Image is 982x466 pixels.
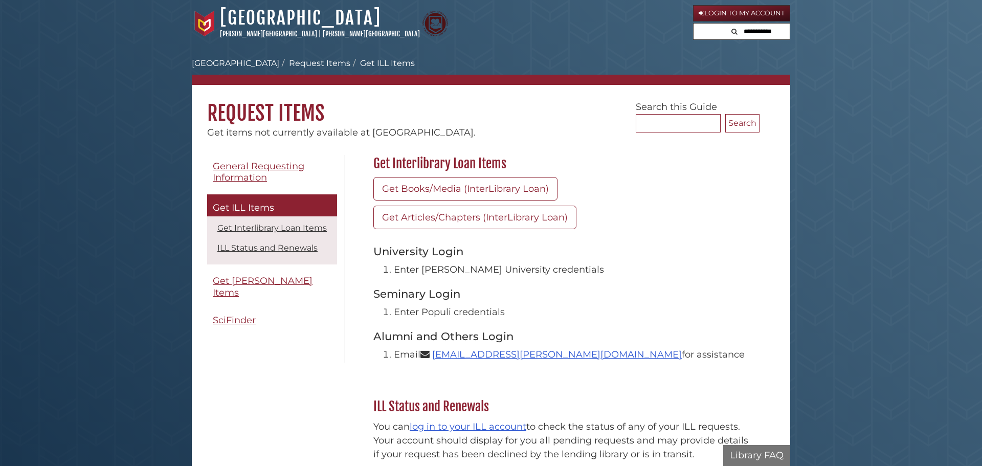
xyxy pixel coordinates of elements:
[723,445,790,466] button: Library FAQ
[192,58,279,68] a: [GEOGRAPHIC_DATA]
[207,127,476,138] span: Get items not currently available at [GEOGRAPHIC_DATA].
[368,156,760,172] h2: Get Interlibrary Loan Items
[207,309,337,332] a: SciFinder
[213,275,313,298] span: Get [PERSON_NAME] Items
[725,114,760,132] button: Search
[350,57,415,70] li: Get ILL Items
[373,287,754,300] h3: Seminary Login
[207,194,337,217] a: Get ILL Items
[731,28,738,35] i: Search
[422,11,448,36] img: Calvin Theological Seminary
[728,24,741,37] button: Search
[192,85,790,126] h1: Request Items
[220,30,317,38] a: [PERSON_NAME][GEOGRAPHIC_DATA]
[289,58,350,68] a: Request Items
[207,155,337,337] div: Guide Pages
[693,5,790,21] a: Login to My Account
[368,398,760,415] h2: ILL Status and Renewals
[373,206,576,229] a: Get Articles/Chapters (InterLibrary Loan)
[213,202,274,213] span: Get ILL Items
[217,243,318,253] a: ILL Status and Renewals
[394,305,754,319] li: Enter Populi credentials
[373,420,754,461] p: You can to check the status of any of your ILL requests. Your account should display for you all ...
[410,421,526,432] a: log in to your ILL account
[192,57,790,85] nav: breadcrumb
[432,349,682,360] a: [EMAIL_ADDRESS][PERSON_NAME][DOMAIN_NAME]
[373,245,754,258] h3: University Login
[217,223,327,233] a: Get Interlibrary Loan Items
[373,329,754,343] h3: Alumni and Others Login
[394,348,754,362] li: Email for assistance
[323,30,420,38] a: [PERSON_NAME][GEOGRAPHIC_DATA]
[319,30,321,38] span: |
[220,7,381,29] a: [GEOGRAPHIC_DATA]
[207,270,337,304] a: Get [PERSON_NAME] Items
[213,315,256,326] span: SciFinder
[192,11,217,36] img: Calvin University
[213,161,304,184] span: General Requesting Information
[394,263,754,277] li: Enter [PERSON_NAME] University credentials
[207,155,337,189] a: General Requesting Information
[373,177,557,201] a: Get Books/Media (InterLibrary Loan)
